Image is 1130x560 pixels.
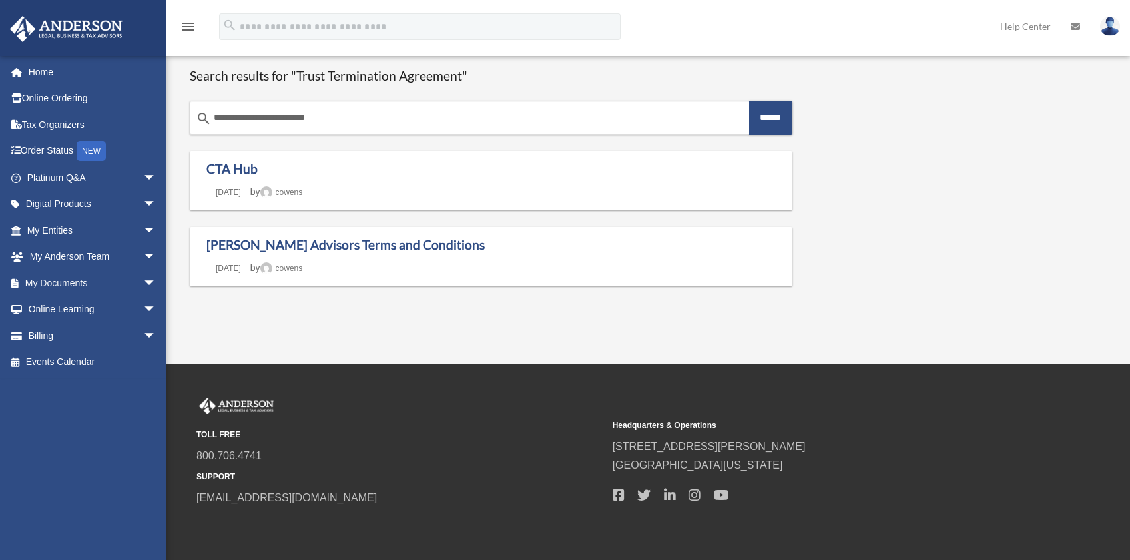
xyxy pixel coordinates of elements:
[9,138,176,165] a: Order StatusNEW
[613,419,1019,433] small: Headquarters & Operations
[9,217,176,244] a: My Entitiesarrow_drop_down
[196,470,603,484] small: SUPPORT
[143,270,170,297] span: arrow_drop_down
[196,398,276,415] img: Anderson Advisors Platinum Portal
[77,141,106,161] div: NEW
[206,237,485,252] a: [PERSON_NAME] Advisors Terms and Conditions
[196,450,262,461] a: 800.706.4741
[9,164,176,191] a: Platinum Q&Aarrow_drop_down
[9,270,176,296] a: My Documentsarrow_drop_down
[190,68,792,85] h1: Search results for "Trust Termination Agreement"
[9,111,176,138] a: Tax Organizers
[260,264,303,273] a: cowens
[613,441,806,452] a: [STREET_ADDRESS][PERSON_NAME]
[9,244,176,270] a: My Anderson Teamarrow_drop_down
[613,459,783,471] a: [GEOGRAPHIC_DATA][US_STATE]
[143,191,170,218] span: arrow_drop_down
[206,188,250,197] a: [DATE]
[9,85,176,112] a: Online Ordering
[180,19,196,35] i: menu
[9,191,176,218] a: Digital Productsarrow_drop_down
[250,186,302,197] span: by
[1100,17,1120,36] img: User Pic
[206,264,250,273] a: [DATE]
[222,18,237,33] i: search
[143,296,170,324] span: arrow_drop_down
[143,322,170,350] span: arrow_drop_down
[9,349,176,376] a: Events Calendar
[250,262,302,273] span: by
[9,322,176,349] a: Billingarrow_drop_down
[196,428,603,442] small: TOLL FREE
[206,161,258,176] a: CTA Hub
[143,244,170,271] span: arrow_drop_down
[9,59,170,85] a: Home
[9,296,176,323] a: Online Learningarrow_drop_down
[6,16,127,42] img: Anderson Advisors Platinum Portal
[143,217,170,244] span: arrow_drop_down
[180,23,196,35] a: menu
[196,111,212,127] i: search
[260,188,303,197] a: cowens
[196,492,377,503] a: [EMAIL_ADDRESS][DOMAIN_NAME]
[143,164,170,192] span: arrow_drop_down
